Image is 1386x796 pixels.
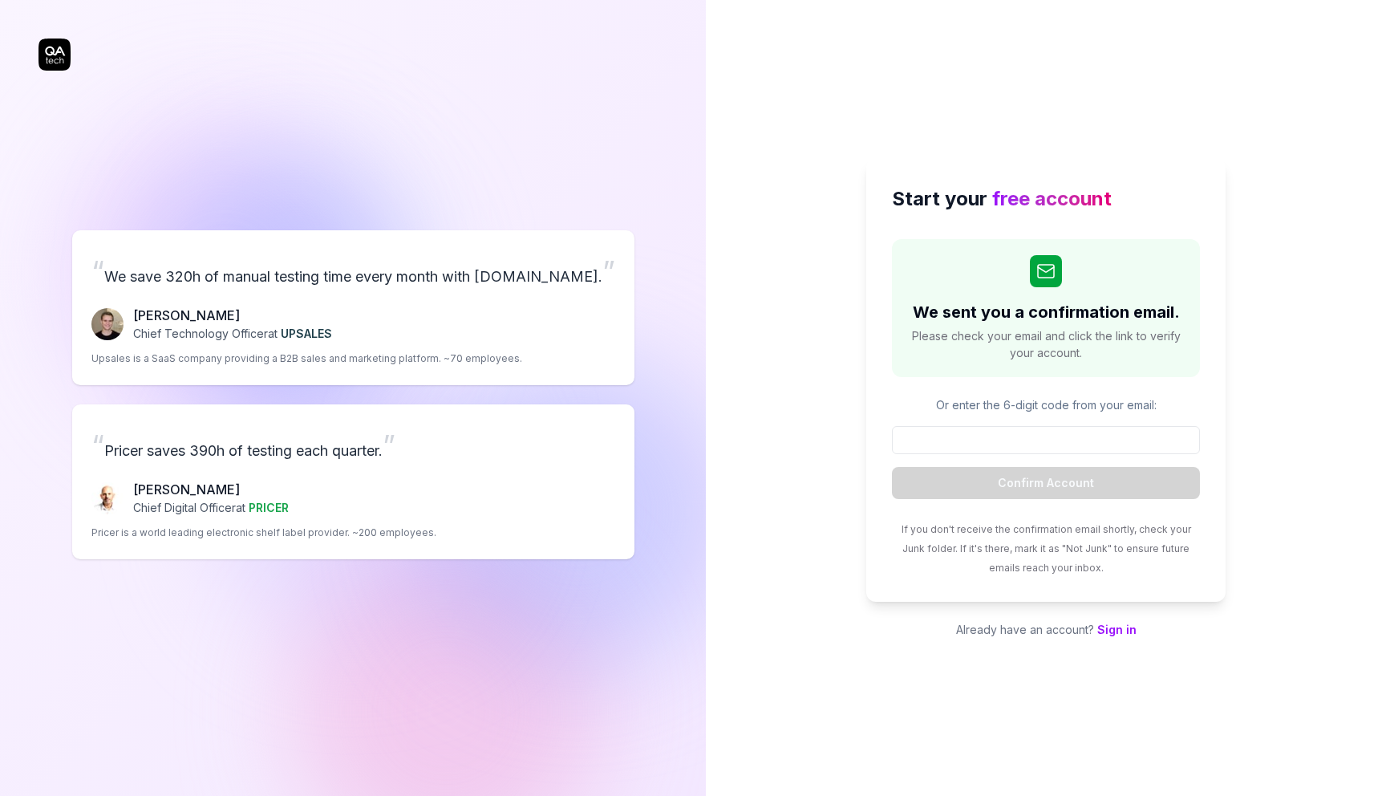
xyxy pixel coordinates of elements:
[913,300,1180,324] h2: We sent you a confirmation email.
[866,621,1226,638] p: Already have an account?
[91,254,104,289] span: “
[902,523,1191,574] span: If you don't receive the confirmation email shortly, check your Junk folder. If it's there, mark ...
[1097,623,1137,636] a: Sign in
[992,187,1112,210] span: free account
[383,428,395,463] span: ”
[133,325,332,342] p: Chief Technology Officer at
[281,327,332,340] span: UPSALES
[133,306,332,325] p: [PERSON_NAME]
[249,501,289,514] span: PRICER
[72,230,634,385] a: “We save 320h of manual testing time every month with [DOMAIN_NAME].”Fredrik Seidl[PERSON_NAME]Ch...
[602,254,615,289] span: ”
[908,327,1184,361] span: Please check your email and click the link to verify your account.
[91,308,124,340] img: Fredrik Seidl
[91,250,615,293] p: We save 320h of manual testing time every month with [DOMAIN_NAME].
[72,404,634,559] a: “Pricer saves 390h of testing each quarter.”Chris Chalkitis[PERSON_NAME]Chief Digital Officerat P...
[133,499,289,516] p: Chief Digital Officer at
[892,467,1200,499] button: Confirm Account
[91,428,104,463] span: “
[91,351,522,366] p: Upsales is a SaaS company providing a B2B sales and marketing platform. ~70 employees.
[892,185,1200,213] h2: Start your
[91,482,124,514] img: Chris Chalkitis
[91,526,436,540] p: Pricer is a world leading electronic shelf label provider. ~200 employees.
[133,480,289,499] p: [PERSON_NAME]
[91,424,615,467] p: Pricer saves 390h of testing each quarter.
[892,396,1200,413] p: Or enter the 6-digit code from your email:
